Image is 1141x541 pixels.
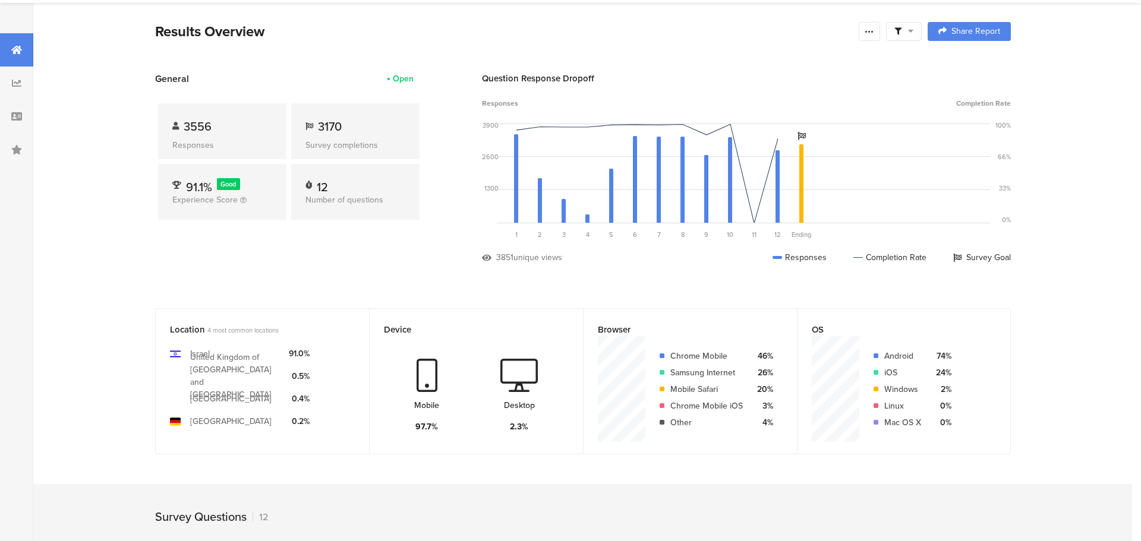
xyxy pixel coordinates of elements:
div: 4% [752,416,773,429]
div: OS [812,323,976,336]
div: 12 [253,510,268,524]
span: 3 [562,230,566,239]
i: Survey Goal [798,132,806,140]
div: [GEOGRAPHIC_DATA] [190,393,272,405]
div: 1300 [484,184,499,193]
div: 26% [752,366,773,379]
div: Mobile [414,399,439,412]
span: 3170 [318,118,342,135]
div: Samsung Internet [670,366,743,379]
div: 74% [931,350,951,362]
div: 0.5% [289,370,310,382]
div: 3900 [483,121,499,130]
div: Mac OS X [884,416,921,429]
div: Responses [773,251,827,264]
span: 6 [633,230,637,239]
div: Desktop [504,399,535,412]
div: 97.7% [415,420,438,433]
span: Share Report [951,27,1000,36]
div: Windows [884,383,921,396]
div: Completion Rate [853,251,926,264]
span: 7 [657,230,661,239]
div: Open [393,72,414,85]
div: Chrome Mobile [670,350,743,362]
div: Linux [884,400,921,412]
div: 3% [752,400,773,412]
span: 3556 [184,118,212,135]
span: 91.1% [186,178,212,196]
span: Good [220,179,236,189]
div: iOS [884,366,921,379]
div: Android [884,350,921,362]
div: Survey Goal [953,251,1011,264]
div: Location [170,323,335,336]
span: 8 [681,230,685,239]
span: Completion Rate [956,98,1011,109]
div: Ending [790,230,814,239]
div: United Kingdom of [GEOGRAPHIC_DATA] and [GEOGRAPHIC_DATA] [190,351,279,401]
span: 4 most common locations [207,325,279,335]
div: 12 [317,178,328,190]
div: 0.4% [289,393,310,405]
div: 0% [931,416,951,429]
div: Israel [190,347,210,360]
div: unique views [513,251,562,264]
div: 91.0% [289,347,310,360]
div: 46% [752,350,773,362]
div: 33% [999,184,1011,193]
div: Other [670,416,743,429]
div: Survey completions [305,139,405,151]
span: 2 [538,230,542,239]
div: 2600 [482,152,499,162]
div: 2% [931,383,951,396]
div: Browser [598,323,763,336]
div: 100% [995,121,1011,130]
div: 2.3% [510,420,528,433]
div: 20% [752,383,773,396]
span: 4 [586,230,590,239]
div: Responses [172,139,272,151]
span: General [155,72,189,86]
div: Mobile Safari [670,383,743,396]
span: Experience Score [172,194,238,206]
span: 12 [774,230,781,239]
div: Question Response Dropoff [482,72,1011,85]
span: Number of questions [305,194,383,206]
div: Chrome Mobile iOS [670,400,743,412]
div: 24% [931,366,951,379]
div: Results Overview [155,21,853,42]
div: 0% [931,400,951,412]
span: 10 [727,230,733,239]
div: Survey Questions [155,508,247,526]
div: 3851 [496,251,513,264]
span: 1 [515,230,518,239]
span: 9 [704,230,708,239]
div: 0% [1002,215,1011,224]
span: 5 [609,230,613,239]
div: [GEOGRAPHIC_DATA] [190,415,272,428]
span: Responses [482,98,518,109]
div: 0.2% [289,415,310,428]
div: Device [384,323,549,336]
span: 11 [752,230,757,239]
div: 66% [998,152,1011,162]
